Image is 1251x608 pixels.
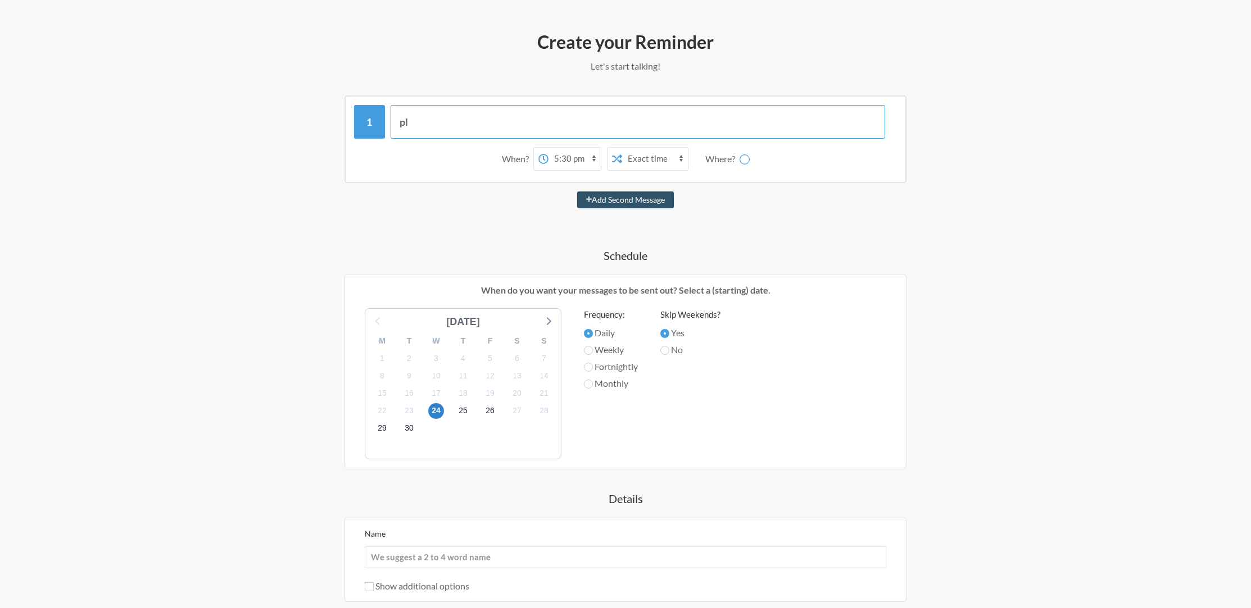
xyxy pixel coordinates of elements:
span: Tuesday 21 October 2025 [536,386,552,401]
span: Wednesday 22 October 2025 [374,403,390,419]
span: Wednesday 15 October 2025 [374,386,390,401]
span: Wednesday 8 October 2025 [374,368,390,383]
label: Yes [660,326,720,340]
span: Thursday 16 October 2025 [401,386,417,401]
span: Sunday 19 October 2025 [482,386,498,401]
div: Where? [705,147,740,171]
span: Tuesday 28 October 2025 [536,403,552,419]
span: Friday 10 October 2025 [428,368,444,383]
input: Fortnightly [584,363,593,372]
span: Thursday 23 October 2025 [401,403,417,419]
span: Saturday 25 October 2025 [455,403,471,419]
span: Monday 6 October 2025 [509,350,525,366]
h2: Create your Reminder [300,30,951,54]
div: [DATE] [442,314,484,330]
span: Wednesday 29 October 2025 [374,420,390,436]
span: Monday 27 October 2025 [509,403,525,419]
input: Weekly [584,346,593,355]
label: Name [365,529,386,538]
span: Monday 13 October 2025 [509,368,525,383]
div: When? [502,147,533,171]
label: Skip Weekends? [660,308,720,321]
span: Saturday 18 October 2025 [455,386,471,401]
input: Show additional options [365,582,374,591]
label: Fortnightly [584,360,638,373]
div: M [369,332,396,350]
label: Show additional options [365,580,469,591]
span: Thursday 30 October 2025 [401,420,417,436]
p: Let's start talking! [300,60,951,73]
p: When do you want your messages to be sent out? Select a (starting) date. [353,284,898,297]
div: F [477,332,504,350]
div: W [423,332,450,350]
input: Daily [584,329,593,338]
div: T [450,332,477,350]
span: Tuesday 14 October 2025 [536,368,552,383]
label: Weekly [584,343,638,356]
h4: Details [300,491,951,506]
span: Friday 3 October 2025 [428,350,444,366]
span: Saturday 4 October 2025 [455,350,471,366]
span: Sunday 12 October 2025 [482,368,498,383]
h4: Schedule [300,248,951,263]
span: Tuesday 7 October 2025 [536,350,552,366]
span: Wednesday 1 October 2025 [374,350,390,366]
input: We suggest a 2 to 4 word name [365,546,886,568]
input: Message [391,105,886,139]
span: Saturday 11 October 2025 [455,368,471,383]
span: Sunday 5 October 2025 [482,350,498,366]
span: Monday 20 October 2025 [509,386,525,401]
label: Monthly [584,377,638,390]
button: Add Second Message [577,191,674,208]
input: No [660,346,669,355]
label: Frequency: [584,308,638,321]
span: Friday 17 October 2025 [428,386,444,401]
div: S [504,332,531,350]
span: Sunday 26 October 2025 [482,403,498,419]
span: Thursday 9 October 2025 [401,368,417,383]
label: Daily [584,326,638,340]
span: Friday 24 October 2025 [428,403,444,419]
input: Yes [660,329,669,338]
div: T [396,332,423,350]
label: No [660,343,720,356]
input: Monthly [584,380,593,388]
div: S [531,332,557,350]
span: Thursday 2 October 2025 [401,350,417,366]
